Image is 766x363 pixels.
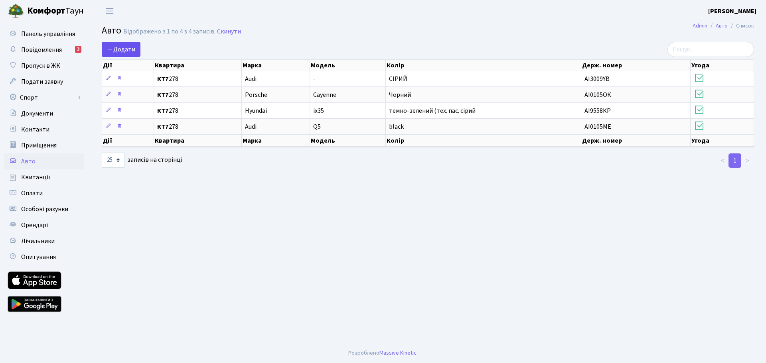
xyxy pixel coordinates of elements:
a: Admin [693,22,707,30]
th: Колір [386,135,581,147]
span: Оплати [21,189,43,198]
a: Пропуск в ЖК [4,58,84,74]
span: Документи [21,109,53,118]
a: 1 [728,153,741,168]
a: Спорт [4,90,84,106]
span: 278 [157,108,238,114]
a: Додати [102,42,140,57]
span: Квитанції [21,173,50,182]
span: 278 [157,124,238,130]
span: Додати [107,45,135,54]
span: Подати заявку [21,77,63,86]
span: Audi [245,75,257,83]
b: КТ7 [157,106,169,115]
span: темно-зелений (тех. пас. сірий [389,106,476,115]
span: - [313,75,316,83]
span: Cayenne [313,90,336,99]
input: Пошук... [667,42,754,57]
select: записів на сторінці [102,153,125,168]
a: Приміщення [4,137,84,153]
span: Porsche [245,90,267,99]
a: [PERSON_NAME] [708,6,756,16]
span: Авто [21,157,36,166]
span: Особові рахунки [21,205,68,214]
a: Подати заявку [4,74,84,90]
img: logo.png [8,3,24,19]
th: Марка [242,135,310,147]
a: Квитанції [4,169,84,185]
span: Hyundai [245,106,267,115]
div: Відображено з 1 по 4 з 4 записів. [123,28,215,35]
span: ix35 [313,106,324,115]
th: Колір [386,60,581,71]
span: Audi [245,122,257,131]
span: Чорний [389,90,411,99]
th: Держ. номер [581,60,690,71]
th: Дії [102,60,154,71]
a: Лічильники [4,233,84,249]
nav: breadcrumb [681,18,766,34]
b: КТ7 [157,122,169,131]
span: СІРИЙ [389,75,407,83]
a: Скинути [217,28,241,35]
span: Контакти [21,125,49,134]
a: Повідомлення3 [4,42,84,58]
span: Авто [102,24,121,37]
th: Держ. номер [581,135,690,147]
th: Дії [102,135,154,147]
span: Приміщення [21,141,57,150]
div: Розроблено . [348,349,418,357]
a: Документи [4,106,84,122]
th: Квартира [154,60,242,71]
th: Модель [310,135,386,147]
b: Комфорт [27,4,65,17]
th: Модель [310,60,386,71]
span: Таун [27,4,84,18]
b: КТ7 [157,75,169,83]
a: Оплати [4,185,84,201]
label: записів на сторінці [102,153,182,168]
button: Переключити навігацію [100,4,120,18]
span: Опитування [21,253,56,261]
li: Список [728,22,754,30]
span: AI0105ME [584,122,611,131]
div: 3 [75,46,81,53]
span: АІ0105ОК [584,90,611,99]
b: КТ7 [157,90,169,99]
th: Угода [691,60,754,71]
span: 278 [157,92,238,98]
a: Авто [716,22,728,30]
th: Угода [691,135,754,147]
a: Контакти [4,122,84,137]
span: black [389,122,404,131]
span: АІ9558КР [584,106,611,115]
span: AI3009YB [584,75,610,83]
a: Орендарі [4,217,84,233]
span: 278 [157,76,238,82]
a: Особові рахунки [4,201,84,217]
b: [PERSON_NAME] [708,7,756,16]
span: Повідомлення [21,45,62,54]
a: Massive Kinetic [379,349,417,357]
span: Пропуск в ЖК [21,61,60,70]
span: Орендарі [21,221,48,230]
th: Квартира [154,135,242,147]
a: Авто [4,153,84,169]
a: Опитування [4,249,84,265]
a: Панель управління [4,26,84,42]
span: Панель управління [21,29,75,38]
span: Лічильники [21,237,55,245]
th: Марка [242,60,310,71]
span: Q5 [313,122,321,131]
